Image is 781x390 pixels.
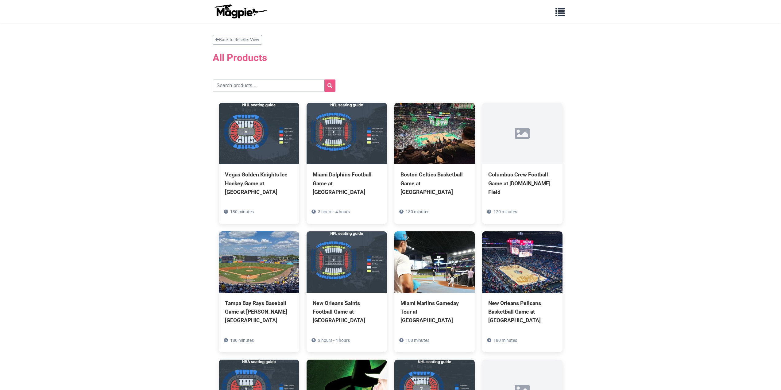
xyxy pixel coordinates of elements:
div: Miami Dolphins Football Game at [GEOGRAPHIC_DATA] [313,170,381,196]
a: New Orleans Pelicans Basketball Game at [GEOGRAPHIC_DATA] 180 minutes [482,231,563,352]
div: Columbus Crew Football Game at [DOMAIN_NAME] Field [488,170,556,196]
span: 180 minutes [230,209,254,214]
a: Boston Celtics Basketball Game at [GEOGRAPHIC_DATA] 180 minutes [394,103,475,224]
img: Boston Celtics Basketball Game at TD Garden [394,103,475,164]
img: Miami Dolphins Football Game at Hard Rock Stadium [307,103,387,164]
span: 3 hours - 4 hours [318,209,350,214]
img: New Orleans Pelicans Basketball Game at Smoothie King Center [482,231,563,293]
img: logo-ab69f6fb50320c5b225c76a69d11143b.png [213,4,268,19]
span: 180 minutes [493,338,517,343]
span: 180 minutes [406,338,429,343]
a: Tampa Bay Rays Baseball Game at [PERSON_NAME][GEOGRAPHIC_DATA] 180 minutes [219,231,299,352]
span: 3 hours - 4 hours [318,338,350,343]
div: Miami Marlins Gameday Tour at [GEOGRAPHIC_DATA] [400,299,469,325]
img: Vegas Golden Knights Ice Hockey Game at T-Mobile Arena [219,103,299,164]
div: New Orleans Saints Football Game at [GEOGRAPHIC_DATA] [313,299,381,325]
img: Tampa Bay Rays Baseball Game at George M. Steinbrenner Field [219,231,299,293]
span: 180 minutes [406,209,429,214]
span: 120 minutes [493,209,517,214]
div: New Orleans Pelicans Basketball Game at [GEOGRAPHIC_DATA] [488,299,556,325]
h2: All Products [213,48,569,67]
div: Tampa Bay Rays Baseball Game at [PERSON_NAME][GEOGRAPHIC_DATA] [225,299,293,325]
a: Vegas Golden Knights Ice Hockey Game at [GEOGRAPHIC_DATA] 180 minutes [219,103,299,224]
div: Boston Celtics Basketball Game at [GEOGRAPHIC_DATA] [400,170,469,196]
a: Back to Reseller View [213,35,262,44]
a: Miami Marlins Gameday Tour at [GEOGRAPHIC_DATA] 180 minutes [394,231,475,352]
img: New Orleans Saints Football Game at Caesars Superdome [307,231,387,293]
input: Search products... [213,79,335,92]
a: New Orleans Saints Football Game at [GEOGRAPHIC_DATA] 3 hours - 4 hours [307,231,387,352]
img: Miami Marlins Gameday Tour at LoanDepot Park [394,231,475,293]
div: Vegas Golden Knights Ice Hockey Game at [GEOGRAPHIC_DATA] [225,170,293,196]
a: Columbus Crew Football Game at [DOMAIN_NAME] Field 120 minutes [482,103,563,224]
a: Miami Dolphins Football Game at [GEOGRAPHIC_DATA] 3 hours - 4 hours [307,103,387,224]
span: 180 minutes [230,338,254,343]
